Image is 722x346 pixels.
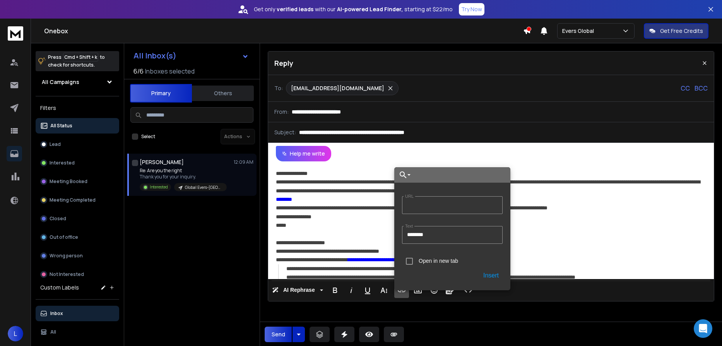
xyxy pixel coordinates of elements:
button: Choose Link [394,167,412,183]
button: Get Free Credits [644,23,708,39]
p: BCC [695,84,708,93]
strong: AI-powered Lead Finder, [337,5,403,13]
button: All Status [36,118,119,134]
p: Meeting Booked [50,178,87,185]
p: Not Interested [50,271,84,277]
button: All Inbox(s) [127,48,255,63]
button: Closed [36,211,119,226]
p: Interested [50,160,75,166]
label: URL [404,194,415,199]
p: Inbox [50,310,63,317]
button: All Campaigns [36,74,119,90]
p: Subject: [274,128,296,136]
div: Open Intercom Messenger [694,319,712,338]
p: All [50,329,56,335]
button: L [8,326,23,341]
p: Out of office [50,234,78,240]
p: Re: Are you the right [140,168,227,174]
button: AI Rephrase [270,283,325,298]
p: All Status [50,123,72,129]
span: AI Rephrase [282,287,317,293]
label: Open in new tab [419,258,458,264]
button: Lead [36,137,119,152]
button: Others [192,85,254,102]
h1: All Campaigns [42,78,79,86]
p: Wrong person [50,253,83,259]
p: 12:09 AM [234,159,253,165]
h3: Inboxes selected [145,67,195,76]
button: Meeting Completed [36,192,119,208]
button: Wrong person [36,248,119,264]
span: Cmd + Shift + k [63,53,98,62]
h1: All Inbox(s) [133,52,176,60]
button: Out of office [36,230,119,245]
p: Press to check for shortcuts. [48,53,105,69]
p: Meeting Completed [50,197,96,203]
h3: Custom Labels [40,284,79,291]
p: Closed [50,216,66,222]
p: Try Now [461,5,482,13]
span: 6 / 6 [133,67,144,76]
p: Lead [50,141,61,147]
h3: Filters [36,103,119,113]
strong: verified leads [277,5,313,13]
button: Send [265,327,292,342]
p: Get only with our starting at $22/mo [254,5,453,13]
button: Insert [479,269,503,283]
button: Inbox [36,306,119,321]
p: To: [274,84,283,92]
p: CC [681,84,690,93]
label: Select [141,134,155,140]
p: Reply [274,58,293,69]
h1: [PERSON_NAME] [140,158,184,166]
button: Try Now [459,3,484,15]
p: Evers Global [562,27,597,35]
p: Thank you for your inquiry. [140,174,227,180]
button: Not Interested [36,267,119,282]
label: Text [404,224,414,229]
p: Get Free Credits [660,27,703,35]
button: Primary [130,84,192,103]
img: logo [8,26,23,41]
button: Bold (⌘B) [328,283,342,298]
p: From: [274,108,289,116]
p: [EMAIL_ADDRESS][DOMAIN_NAME] [291,84,384,92]
button: All [36,324,119,340]
p: Interested [150,184,168,190]
button: Help me write [276,146,331,161]
p: Global Evers-[GEOGRAPHIC_DATA]-Safe [185,185,222,190]
button: Meeting Booked [36,174,119,189]
button: Interested [36,155,119,171]
h1: Onebox [44,26,523,36]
